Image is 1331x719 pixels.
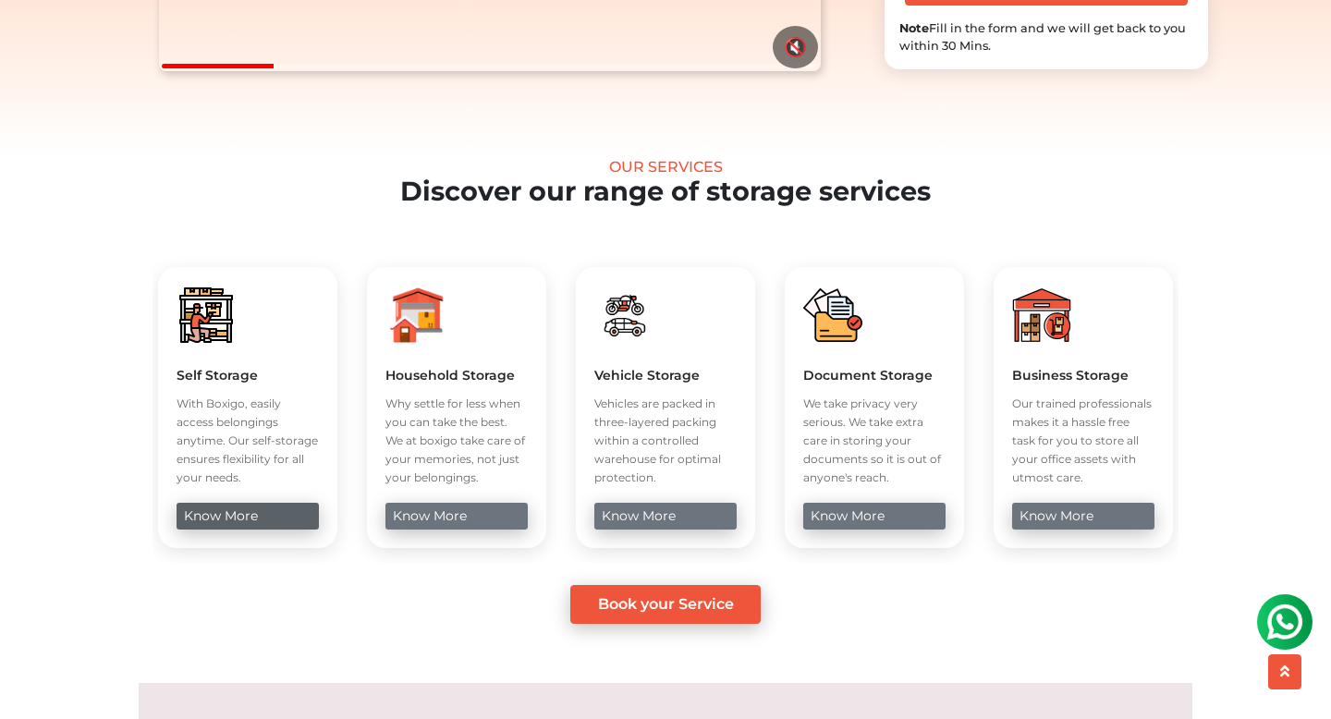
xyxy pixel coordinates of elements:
[1012,367,1154,384] h5: Business Storage
[1012,503,1154,530] a: know more
[385,395,527,487] p: Why settle for less when you can take the best. We at boxigo take care of your memories, not just...
[1012,395,1154,487] p: Our trained professionals makes it a hassle free task for you to store all your office assets wit...
[54,176,1278,208] h2: Discover our range of storage services
[594,286,653,345] img: boxigo_packers_and_movers_huge_savings
[385,503,527,530] a: know more
[803,503,945,530] a: know more
[385,367,527,384] h5: Household Storage
[18,18,55,55] img: whatsapp-icon.svg
[177,395,318,487] p: With Boxigo, easily access belongings anytime. Our self-storage ensures flexibility for all your ...
[177,367,318,384] h5: Self Storage
[385,286,445,345] img: boxigo_packers_and_movers_huge_savings
[899,21,929,35] b: Note
[177,503,318,530] a: know more
[177,286,236,345] img: boxigo_packers_and_movers_huge_savings
[803,395,945,487] p: We take privacy very serious. We take extra care in storing your documents so it is out of anyone...
[594,395,736,487] p: Vehicles are packed in three-layered packing within a controlled warehouse for optimal protection.
[803,367,945,384] h5: Document Storage
[899,19,1193,55] div: Fill in the form and we will get back to you within 30 Mins.
[803,286,862,345] img: boxigo_packers_and_movers_huge_savings
[594,503,736,530] a: know more
[1268,654,1301,689] button: scroll up
[570,585,762,624] a: Book your Service
[594,367,736,384] h5: Vehicle Storage
[773,26,818,68] button: 🔇
[54,158,1278,176] div: Our Services
[1012,286,1071,345] img: boxigo_packers_and_movers_huge_savings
